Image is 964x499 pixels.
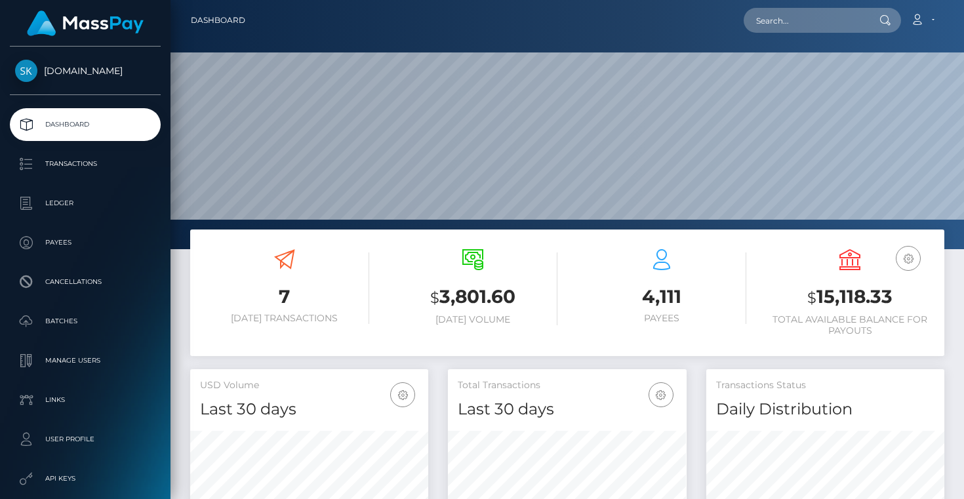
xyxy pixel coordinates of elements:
[27,10,144,36] img: MassPay Logo
[15,115,155,134] p: Dashboard
[15,469,155,489] p: API Keys
[458,379,676,392] h5: Total Transactions
[10,226,161,259] a: Payees
[389,284,558,311] h3: 3,801.60
[15,272,155,292] p: Cancellations
[10,305,161,338] a: Batches
[10,462,161,495] a: API Keys
[766,314,935,336] h6: Total Available Balance for Payouts
[716,398,934,421] h4: Daily Distribution
[10,266,161,298] a: Cancellations
[200,398,418,421] h4: Last 30 days
[15,233,155,252] p: Payees
[10,148,161,180] a: Transactions
[15,429,155,449] p: User Profile
[191,7,245,34] a: Dashboard
[458,398,676,421] h4: Last 30 days
[15,311,155,331] p: Batches
[744,8,867,33] input: Search...
[10,65,161,77] span: [DOMAIN_NAME]
[15,193,155,213] p: Ledger
[10,344,161,377] a: Manage Users
[15,390,155,410] p: Links
[10,423,161,456] a: User Profile
[200,284,369,309] h3: 7
[577,284,746,309] h3: 4,111
[10,384,161,416] a: Links
[389,314,558,325] h6: [DATE] Volume
[716,379,934,392] h5: Transactions Status
[10,108,161,141] a: Dashboard
[15,351,155,370] p: Manage Users
[200,379,418,392] h5: USD Volume
[15,60,37,82] img: Skin.Land
[200,313,369,324] h6: [DATE] Transactions
[15,154,155,174] p: Transactions
[430,289,439,307] small: $
[807,289,816,307] small: $
[10,187,161,220] a: Ledger
[766,284,935,311] h3: 15,118.33
[577,313,746,324] h6: Payees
